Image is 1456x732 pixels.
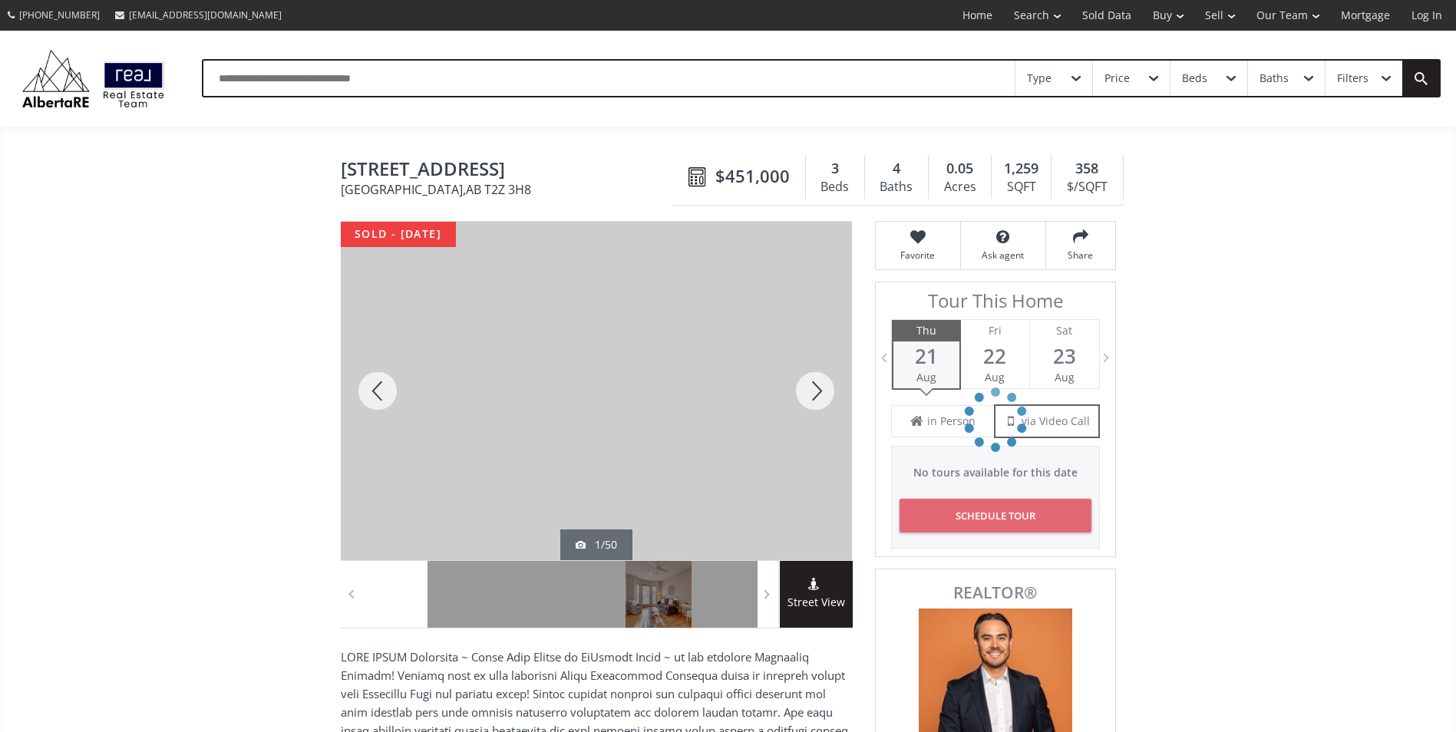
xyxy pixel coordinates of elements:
div: sold - [DATE] [341,222,456,247]
div: 0.05 [936,159,983,179]
div: 1/50 [576,537,617,552]
span: REALTOR® [893,585,1098,601]
span: Share [1054,249,1108,262]
div: 3 [814,159,857,179]
div: Type [1027,73,1052,84]
div: Baths [873,176,920,199]
span: Street View [780,594,853,612]
span: [PHONE_NUMBER] [19,8,100,21]
div: 4 [873,159,920,179]
span: Favorite [883,249,953,262]
span: $451,000 [715,164,790,188]
a: [EMAIL_ADDRESS][DOMAIN_NAME] [107,1,289,29]
span: 8 Promenade Way SE [341,159,681,183]
img: Logo [15,46,171,111]
div: $/SQFT [1059,176,1114,199]
div: 8 Promenade Way SE Calgary, AB T2Z 3H8 - Photo 1 of 50 [341,222,852,560]
div: Filters [1337,73,1369,84]
div: Acres [936,176,983,199]
span: [GEOGRAPHIC_DATA] , AB T2Z 3H8 [341,183,681,196]
span: Ask agent [969,249,1038,262]
div: Price [1104,73,1130,84]
span: [EMAIL_ADDRESS][DOMAIN_NAME] [129,8,282,21]
div: Baths [1260,73,1289,84]
div: Beds [814,176,857,199]
div: 358 [1059,159,1114,179]
div: Beds [1182,73,1207,84]
span: 1,259 [1004,159,1038,179]
div: SQFT [999,176,1043,199]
